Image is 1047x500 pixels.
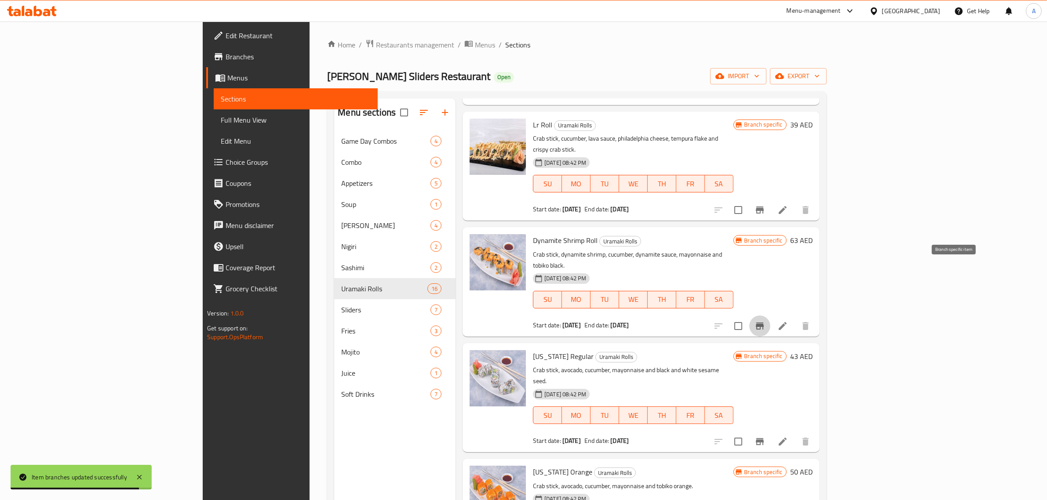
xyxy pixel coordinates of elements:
button: Add section [434,102,456,123]
span: Dynamite Shrimp Roll [533,234,598,247]
button: Branch-specific-item [749,199,770,221]
span: FR [680,178,701,190]
div: Uramaki Rolls [599,236,641,246]
span: 1 [431,369,441,377]
span: Uramaki Rolls [341,283,427,294]
button: FR [676,175,705,192]
span: Sort sections [413,102,434,123]
span: Sections [505,40,530,50]
li: / [458,40,461,50]
h6: 43 AED [790,350,813,362]
div: Fries3 [334,320,456,341]
span: 7 [431,390,441,399]
span: TH [651,409,673,422]
span: Branch specific [741,468,786,476]
button: SU [533,406,562,424]
span: Grocery Checklist [226,283,371,294]
span: A [1032,6,1036,16]
b: [DATE] [562,435,581,446]
a: Grocery Checklist [206,278,378,299]
span: Branch specific [741,120,786,129]
a: Edit Menu [214,130,378,152]
b: [DATE] [562,319,581,331]
span: MO [565,293,587,306]
nav: breadcrumb [327,39,826,51]
img: Dynamite Shrimp Roll [470,234,526,290]
span: Start date: [533,319,561,331]
span: Juice [341,368,430,378]
b: [DATE] [610,203,629,215]
span: SA [708,409,730,422]
button: TH [648,175,676,192]
span: Uramaki Rolls [600,236,641,246]
span: Sashimi [341,262,430,273]
span: Nigiri [341,241,430,252]
button: Branch-specific-item [749,315,770,337]
button: TH [648,406,676,424]
span: Soup [341,199,430,210]
button: WE [619,175,648,192]
span: 1 [431,200,441,209]
button: import [710,68,766,84]
a: Menu disclaimer [206,215,378,236]
a: Coverage Report [206,257,378,278]
button: WE [619,406,648,424]
span: Lr Roll [533,118,552,131]
div: Soup1 [334,194,456,215]
a: Menus [206,67,378,88]
div: items [430,220,441,231]
div: Appetizers5 [334,173,456,194]
button: delete [795,431,816,452]
a: Upsell [206,236,378,257]
div: Soft Drinks7 [334,384,456,405]
div: items [430,347,441,357]
span: 3 [431,327,441,335]
span: Restaurants management [376,40,454,50]
span: [DATE] 08:42 PM [541,390,590,399]
button: WE [619,291,648,308]
span: Edit Menu [221,136,371,146]
div: Mojito [341,347,430,357]
span: export [777,71,820,82]
span: Menus [227,72,371,83]
img: Lr Roll [470,119,526,175]
span: SU [537,293,558,306]
p: Crab stick, avocado, cucumber, mayonnaise and tobiko orange. [533,481,733,492]
a: Full Menu View [214,109,378,130]
a: Edit menu item [777,436,788,447]
p: Crab stick, dynamite shrimp, cucumber, dynamite sauce, mayonnaise and tobiko black. [533,249,733,271]
div: Hoso Maki [341,220,430,231]
div: Game Day Combos4 [334,130,456,152]
span: 2 [431,264,441,272]
span: [PERSON_NAME] [341,220,430,231]
a: Support.OpsPlatform [207,331,263,343]
span: Uramaki Rolls [596,352,637,362]
span: WE [623,178,644,190]
div: items [430,326,441,336]
span: SU [537,409,558,422]
button: SA [705,406,733,424]
span: Branches [226,51,371,62]
button: SU [533,291,562,308]
span: [US_STATE] Orange [533,465,592,478]
img: California Regular [470,350,526,406]
span: FR [680,409,701,422]
span: Promotions [226,199,371,210]
span: TH [651,293,673,306]
div: Combo4 [334,152,456,173]
div: Combo [341,157,430,167]
div: [GEOGRAPHIC_DATA] [882,6,940,16]
span: 4 [431,137,441,145]
span: Select to update [729,432,748,451]
button: SA [705,175,733,192]
a: Edit Restaurant [206,25,378,46]
button: MO [562,175,591,192]
div: Game Day Combos [341,136,430,146]
span: Fries [341,326,430,336]
span: Menu disclaimer [226,220,371,231]
span: Full Menu View [221,115,371,125]
span: TU [594,293,616,306]
button: SU [533,175,562,192]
